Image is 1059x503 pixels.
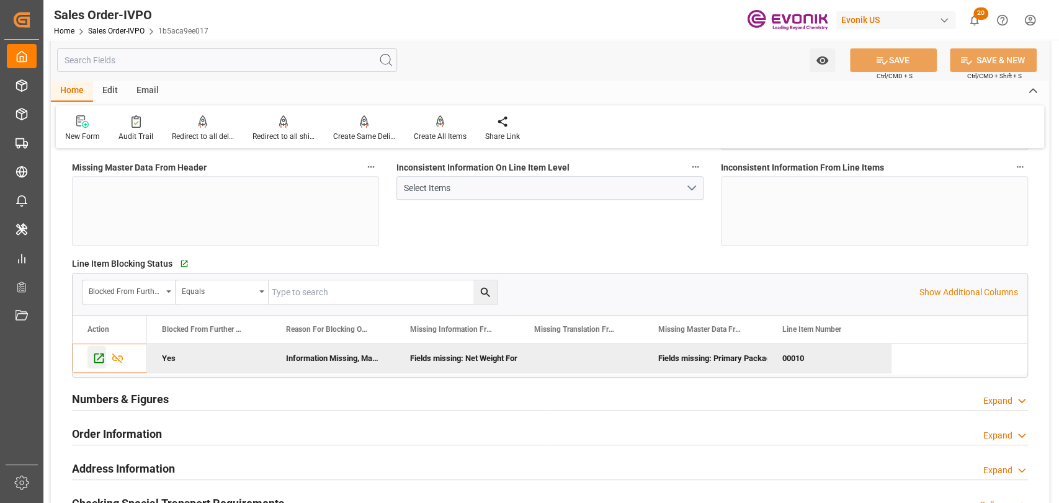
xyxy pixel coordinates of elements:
div: Share Link [485,131,520,142]
button: SAVE [850,48,937,72]
div: Evonik US [836,11,955,29]
span: Missing Master Data From SAP [658,325,741,334]
button: open menu [810,48,835,72]
div: 00010 [767,344,891,373]
div: Expand [983,464,1012,477]
div: Create Same Delivery Date [333,131,395,142]
div: Expand [983,394,1012,407]
img: Evonik-brand-mark-Deep-Purple-RGB.jpeg_1700498283.jpeg [747,9,828,31]
span: Missing Master Data From Header [72,161,207,174]
h2: Order Information [72,425,162,442]
div: Expand [983,429,1012,442]
button: search button [473,280,497,304]
button: open menu [176,280,269,304]
span: 20 [973,7,988,20]
button: open menu [83,280,176,304]
div: Home [51,81,93,102]
h2: Address Information [72,460,175,477]
div: Edit [93,81,127,102]
span: Inconsistent Information On Line Item Level [396,161,570,174]
p: Show Additional Columns [919,286,1018,299]
button: Help Center [988,6,1016,34]
button: SAVE & NEW [950,48,1037,72]
span: Inconsistent Information From Line Items [721,161,884,174]
span: Blocked From Further Processing [162,325,245,334]
button: Inconsistent Information On Line Item Level [687,159,704,175]
span: Line Item Number [782,325,841,334]
a: Sales Order-IVPO [88,27,145,35]
div: Equals [182,283,255,297]
span: Ctrl/CMD + S [877,71,913,81]
a: Home [54,27,74,35]
input: Search Fields [57,48,397,72]
div: Audit Trail [118,131,153,142]
span: Ctrl/CMD + Shift + S [967,71,1022,81]
div: Email [127,81,168,102]
div: Blocked From Further Processing [89,283,162,297]
div: Redirect to all shipments [252,131,315,142]
span: Reason For Blocking On This Line Item [286,325,369,334]
button: show 20 new notifications [960,6,988,34]
button: Inconsistent Information From Line Items [1012,159,1028,175]
div: Press SPACE to deselect this row. [73,344,147,373]
div: Fields missing: Net Weight For Ordered Quantity, Ordered Quantity (UOM), Country Of Origin [410,344,504,373]
div: Yes [162,344,256,373]
div: Information Missing, Master Data From SAP Missing [271,344,395,373]
input: Type to search [269,280,497,304]
h2: Numbers & Figures [72,391,169,407]
span: Missing Information From Line Item [410,325,493,334]
div: Select Items [403,182,685,195]
div: Redirect to all deliveries [172,131,234,142]
div: New Form [65,131,100,142]
button: Evonik US [836,8,960,32]
span: Missing Translation From Master Data [534,325,617,334]
div: Fields missing: Primary Packaging Type, Net Weight Of One Unit Of Primary Packaged Product, Volum... [658,344,753,373]
span: Line Item Blocking Status [72,257,172,270]
div: Create All Items [414,131,467,142]
div: Sales Order-IVPO [54,6,208,24]
button: open menu [396,176,704,200]
div: Action [87,325,109,334]
div: Press SPACE to deselect this row. [147,344,891,373]
button: Missing Master Data From Header [363,159,379,175]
